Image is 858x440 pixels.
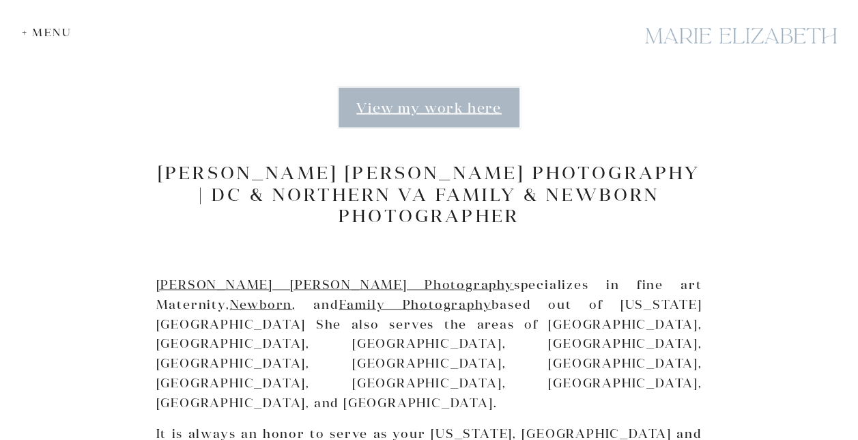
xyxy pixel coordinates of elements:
h2: [PERSON_NAME] [PERSON_NAME] Photography | DC & Northern VA Family & Newborn Photographer [156,161,702,225]
a: [PERSON_NAME] [PERSON_NAME] Photography [156,276,514,292]
p: specializes in fine art Maternity, , and based out of [US_STATE][GEOGRAPHIC_DATA] She also serves... [156,275,702,413]
a: View my work here [337,86,521,129]
div: + Menu [22,26,78,39]
a: reach out [343,24,410,40]
a: Newborn [230,296,293,312]
p: If you would love to have your session at one of these DC photoshoot locations, don’t hesitate to... [156,3,702,42]
a: Family Photography [339,296,491,312]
